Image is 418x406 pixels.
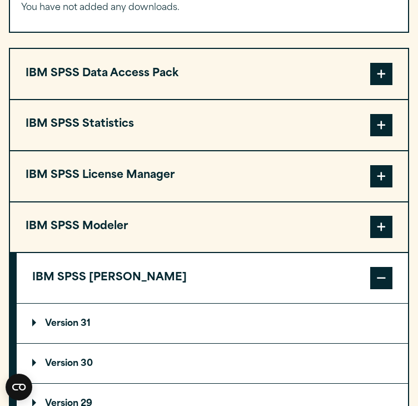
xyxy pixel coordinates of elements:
[17,304,408,343] summary: Version 31
[6,374,32,400] button: Open CMP widget
[32,319,91,328] p: Version 31
[17,344,408,383] summary: Version 30
[10,49,408,99] button: IBM SPSS Data Access Pack
[10,100,408,150] button: IBM SPSS Statistics
[10,151,408,201] button: IBM SPSS License Manager
[17,253,408,303] button: IBM SPSS [PERSON_NAME]
[10,202,408,252] button: IBM SPSS Modeler
[32,359,93,368] p: Version 30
